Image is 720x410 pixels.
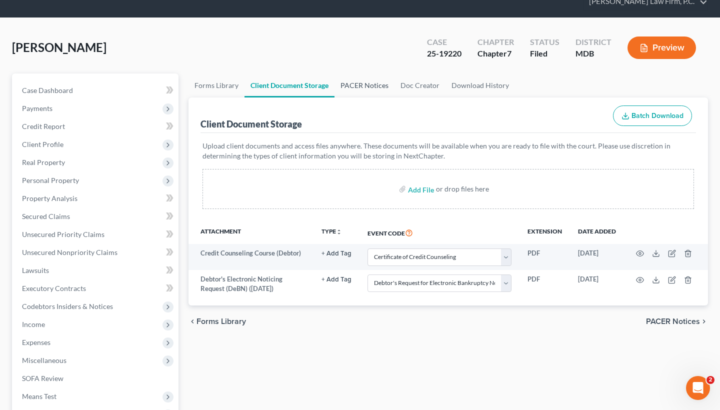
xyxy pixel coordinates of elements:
a: PACER Notices [334,73,394,97]
a: Forms Library [188,73,244,97]
span: Case Dashboard [22,86,73,94]
button: Batch Download [613,105,692,126]
a: SOFA Review [14,369,178,387]
button: + Add Tag [321,250,351,257]
td: [DATE] [570,270,624,297]
button: Preview [627,36,696,59]
span: Property Analysis [22,194,77,202]
span: [PERSON_NAME] [12,40,106,54]
span: Real Property [22,158,65,166]
span: Unsecured Priority Claims [22,230,104,238]
i: chevron_left [188,317,196,325]
span: 7 [507,48,511,58]
th: Event Code [359,221,519,244]
div: 25-19220 [427,48,461,59]
a: Credit Report [14,117,178,135]
span: Means Test [22,392,56,400]
span: 2 [706,376,714,384]
span: Income [22,320,45,328]
span: Lawsuits [22,266,49,274]
div: District [575,36,611,48]
span: Batch Download [631,111,683,120]
td: PDF [519,270,570,297]
div: Filed [530,48,559,59]
div: Chapter [477,48,514,59]
a: Unsecured Nonpriority Claims [14,243,178,261]
td: PDF [519,244,570,270]
span: SOFA Review [22,374,63,382]
span: Unsecured Nonpriority Claims [22,248,117,256]
a: Lawsuits [14,261,178,279]
div: Case [427,36,461,48]
a: Doc Creator [394,73,445,97]
span: Executory Contracts [22,284,86,292]
p: Upload client documents and access files anywhere. These documents will be available when you are... [202,141,694,161]
div: Status [530,36,559,48]
div: MDB [575,48,611,59]
button: + Add Tag [321,276,351,283]
iframe: Intercom live chat [686,376,710,400]
th: Extension [519,221,570,244]
span: Personal Property [22,176,79,184]
a: Secured Claims [14,207,178,225]
a: + Add Tag [321,274,351,284]
span: PACER Notices [646,317,700,325]
a: Executory Contracts [14,279,178,297]
a: + Add Tag [321,248,351,258]
span: Secured Claims [22,212,70,220]
button: TYPEunfold_more [321,228,342,235]
td: [DATE] [570,244,624,270]
button: chevron_left Forms Library [188,317,246,325]
span: Miscellaneous [22,356,66,364]
i: unfold_more [336,229,342,235]
td: Credit Counseling Course (Debtor) [188,244,313,270]
span: Codebtors Insiders & Notices [22,302,113,310]
div: or drop files here [436,184,489,194]
div: Client Document Storage [200,118,302,130]
th: Date added [570,221,624,244]
span: Payments [22,104,52,112]
div: Chapter [477,36,514,48]
span: Expenses [22,338,50,346]
th: Attachment [188,221,313,244]
button: PACER Notices chevron_right [646,317,708,325]
a: Property Analysis [14,189,178,207]
i: chevron_right [700,317,708,325]
a: Unsecured Priority Claims [14,225,178,243]
span: Forms Library [196,317,246,325]
span: Client Profile [22,140,63,148]
a: Download History [445,73,515,97]
td: Debtor's Electronic Noticing Request (DeBN) ([DATE]) [188,270,313,297]
a: Case Dashboard [14,81,178,99]
a: Client Document Storage [244,73,334,97]
span: Credit Report [22,122,65,130]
